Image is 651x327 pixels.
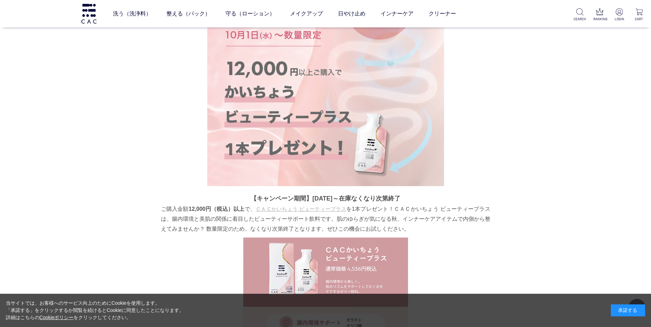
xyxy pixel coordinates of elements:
[225,4,275,23] a: 守る（ローション）
[633,8,646,22] a: CART
[593,16,606,22] p: RANKING
[6,300,184,321] div: 当サイトでは、お客様へのサービス向上のためにCookieを使用します。 「承諾する」をクリックするか閲覧を続けるとCookieに同意したことになります。 詳細はこちらの をクリックしてください。
[381,4,414,23] a: インナーケア
[613,8,626,22] a: LOGIN
[573,8,586,22] a: SEARCH
[633,16,646,22] p: CART
[611,304,645,316] div: 承諾する
[593,8,606,22] a: RANKING
[290,4,323,23] a: メイクアップ
[113,4,151,23] a: 洗う（洗浄料）
[613,16,626,22] p: LOGIN
[256,206,346,212] a: ＣＡＣかいちょう ビューティープラス
[429,4,456,23] a: クリーナー
[338,4,365,23] a: 日やけ止め
[189,206,245,212] span: 12,000円（税込）以上
[573,16,586,22] p: SEARCH
[80,4,97,23] img: logo
[161,204,490,234] p: ご購入金額 で、 を1本プレゼント！ＣＡＣかいちょう ビューティープラスは、腸内環境と美肌の関係に着目したビューティーサポート飲料です。肌のゆらぎが気になる秋、インナーケアアイテムで内側から整え...
[161,193,490,204] p: 【キャンペーン期間】[DATE]～在庫なくなり次第終了
[39,315,74,320] a: Cookieポリシー
[166,4,210,23] a: 整える（パック）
